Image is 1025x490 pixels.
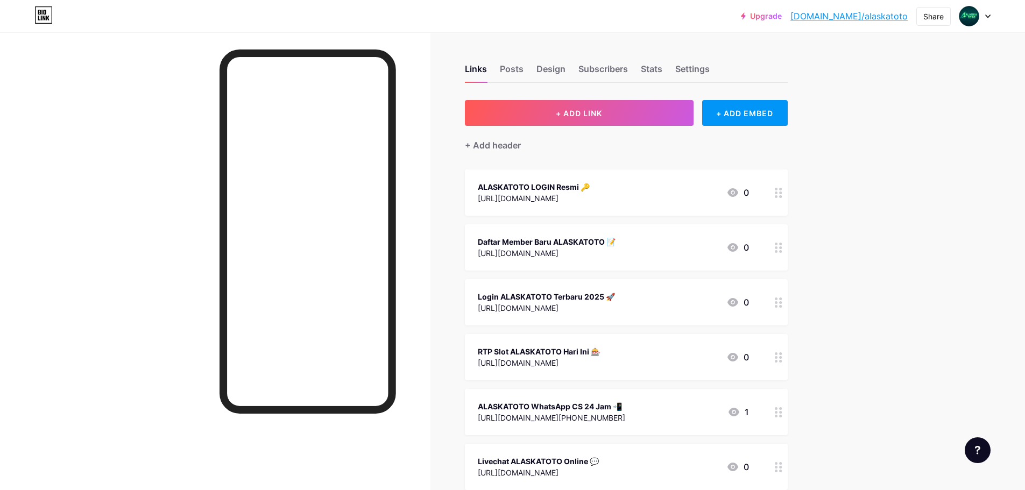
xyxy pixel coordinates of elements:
[536,62,565,82] div: Design
[478,357,600,368] div: [URL][DOMAIN_NAME]
[478,236,616,247] div: Daftar Member Baru ALASKATOTO 📝
[959,6,979,26] img: alaskatoto
[726,241,749,254] div: 0
[478,181,590,193] div: ALASKATOTO LOGIN Resmi 🔑
[478,467,599,478] div: [URL][DOMAIN_NAME]
[641,62,662,82] div: Stats
[923,11,944,22] div: Share
[478,346,600,357] div: RTP Slot ALASKATOTO Hari Ini 🎰
[702,100,788,126] div: + ADD EMBED
[741,12,782,20] a: Upgrade
[478,247,616,259] div: [URL][DOMAIN_NAME]
[465,62,487,82] div: Links
[478,291,615,302] div: Login ALASKATOTO Terbaru 2025 🚀
[726,186,749,199] div: 0
[556,109,602,118] span: + ADD LINK
[500,62,524,82] div: Posts
[726,296,749,309] div: 0
[478,412,625,423] div: [URL][DOMAIN_NAME][PHONE_NUMBER]
[478,193,590,204] div: [URL][DOMAIN_NAME]
[727,406,749,418] div: 1
[465,100,694,126] button: + ADD LINK
[578,62,628,82] div: Subscribers
[726,460,749,473] div: 0
[790,10,908,23] a: [DOMAIN_NAME]/alaskatoto
[675,62,710,82] div: Settings
[478,456,599,467] div: Livechat ALASKATOTO Online 💬
[726,351,749,364] div: 0
[478,302,615,314] div: [URL][DOMAIN_NAME]
[465,139,521,152] div: + Add header
[478,401,625,412] div: ALASKATOTO WhatsApp CS 24 Jam 📲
